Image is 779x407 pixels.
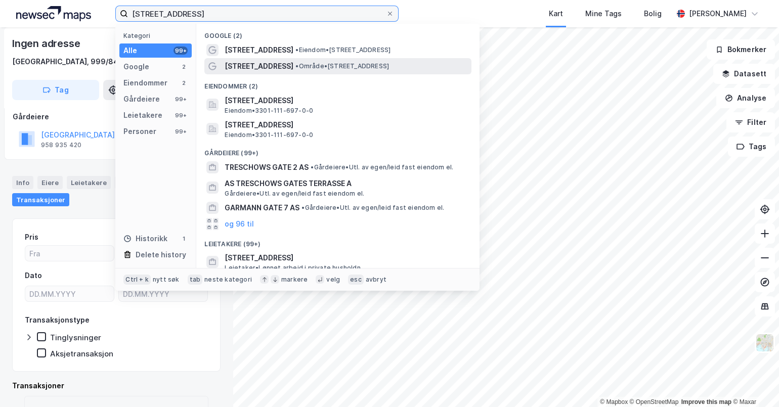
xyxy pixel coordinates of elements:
[311,163,453,171] span: Gårdeiere • Utl. av egen/leid fast eiendom el.
[728,358,779,407] div: Kontrollprogram for chat
[25,286,114,301] input: DD.MM.YYYY
[16,6,91,21] img: logo.a4113a55bc3d86da70a041830d287a7e.svg
[549,8,563,20] div: Kart
[707,39,775,60] button: Bokmerker
[12,35,82,52] div: Ingen adresse
[115,176,153,189] div: Datasett
[301,204,305,211] span: •
[123,61,149,73] div: Google
[366,276,386,284] div: avbryt
[716,88,775,108] button: Analyse
[123,125,156,138] div: Personer
[600,398,628,405] a: Mapbox
[225,218,254,230] button: og 96 til
[180,63,188,71] div: 2
[174,95,188,103] div: 99+
[123,93,160,105] div: Gårdeiere
[136,249,186,261] div: Delete history
[25,269,42,282] div: Dato
[25,314,90,326] div: Transaksjonstype
[12,176,33,189] div: Info
[50,349,113,358] div: Aksjetransaksjon
[123,275,151,285] div: Ctrl + k
[174,47,188,55] div: 99+
[295,62,389,70] span: Område • [STREET_ADDRESS]
[225,177,467,190] span: AS TRESCHOWS GATES TERRASSE A
[301,204,444,212] span: Gårdeiere • Utl. av egen/leid fast eiendom el.
[585,8,622,20] div: Mine Tags
[119,286,207,301] input: DD.MM.YYYY
[681,398,731,405] a: Improve this map
[67,176,111,189] div: Leietakere
[13,111,220,123] div: Gårdeiere
[123,233,167,245] div: Historikk
[225,119,467,131] span: [STREET_ADDRESS]
[225,107,313,115] span: Eiendom • 3301-111-697-0-0
[225,190,364,198] span: Gårdeiere • Utl. av egen/leid fast eiendom el.
[188,275,203,285] div: tab
[37,176,63,189] div: Eiere
[225,131,313,139] span: Eiendom • 3301-111-697-0-0
[50,333,101,342] div: Tinglysninger
[225,202,299,214] span: GARMANN GATE 7 AS
[196,74,480,93] div: Eiendommer (2)
[12,193,69,206] div: Transaksjoner
[225,252,467,264] span: [STREET_ADDRESS]
[12,56,123,68] div: [GEOGRAPHIC_DATA], 999/845
[123,44,137,57] div: Alle
[174,111,188,119] div: 99+
[204,276,252,284] div: neste kategori
[728,137,775,157] button: Tags
[128,6,386,21] input: Søk på adresse, matrikkel, gårdeiere, leietakere eller personer
[123,32,192,39] div: Kategori
[295,46,391,54] span: Eiendom • [STREET_ADDRESS]
[12,380,221,392] div: Transaksjoner
[153,276,180,284] div: nytt søk
[713,64,775,84] button: Datasett
[196,141,480,159] div: Gårdeiere (99+)
[25,246,114,261] input: Fra
[311,163,314,171] span: •
[225,161,309,173] span: TRESCHOWS GATE 2 AS
[196,24,480,42] div: Google (2)
[225,44,293,56] span: [STREET_ADDRESS]
[196,232,480,250] div: Leietakere (99+)
[348,275,364,285] div: esc
[174,127,188,135] div: 99+
[326,276,340,284] div: velg
[689,8,747,20] div: [PERSON_NAME]
[180,235,188,243] div: 1
[225,95,467,107] span: [STREET_ADDRESS]
[295,46,298,54] span: •
[41,141,81,149] div: 958 935 420
[225,60,293,72] span: [STREET_ADDRESS]
[728,358,779,407] iframe: Chat Widget
[25,231,38,243] div: Pris
[281,276,308,284] div: markere
[180,79,188,87] div: 2
[644,8,662,20] div: Bolig
[12,80,99,100] button: Tag
[295,62,298,70] span: •
[123,77,167,89] div: Eiendommer
[755,333,774,352] img: Z
[123,109,162,121] div: Leietakere
[225,264,362,272] span: Leietaker • Lønnet arbeid i private husholdn.
[726,112,775,132] button: Filter
[630,398,679,405] a: OpenStreetMap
